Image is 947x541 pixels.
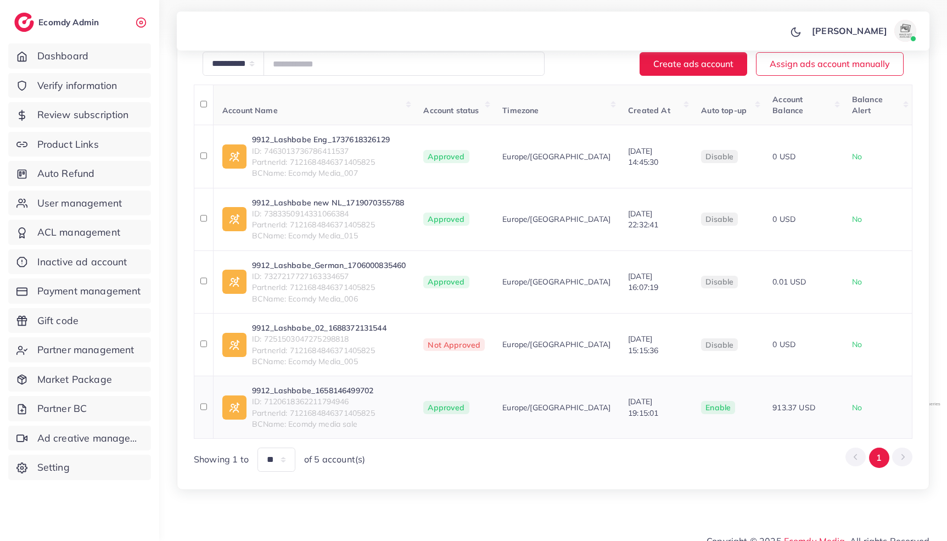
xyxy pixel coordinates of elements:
span: Partner BC [37,401,87,416]
h2: Ecomdy Admin [38,17,102,27]
span: PartnerId: 7121684846371405825 [252,345,386,356]
span: disable [705,152,733,161]
span: Account status [423,105,479,115]
a: Inactive ad account [8,249,151,275]
span: ID: 7251503047275298818 [252,333,386,344]
a: Payment management [8,278,151,304]
span: Europe/[GEOGRAPHIC_DATA] [502,402,610,413]
span: ID: 7463013736786411537 [252,146,390,157]
a: Review subscription [8,102,151,127]
span: No [852,403,862,412]
span: BCName: Ecomdy Media_015 [252,230,404,241]
span: No [852,214,862,224]
span: PartnerId: 7121684846371405825 [252,282,406,293]
span: disable [705,277,733,287]
span: Market Package [37,372,112,387]
span: Auto top-up [701,105,747,115]
a: Setting [8,455,151,480]
a: 9912_Lashbabe Eng_1737618326129 [252,134,390,145]
a: 9912_Lashbabe_German_1706000835460 [252,260,406,271]
span: Showing 1 to [194,453,249,466]
span: [DATE] 14:45:30 [628,146,658,167]
img: ic-ad-info.7fc67b75.svg [222,395,246,420]
span: BCName: Ecomdy Media_006 [252,293,406,304]
a: 9912_Lashbabe_1658146499702 [252,385,375,396]
span: [DATE] 15:15:36 [628,334,658,355]
span: Timezone [502,105,539,115]
span: [DATE] 16:07:19 [628,271,658,292]
span: Partner management [37,343,135,357]
span: ID: 7383350914331066384 [252,208,404,219]
a: Market Package [8,367,151,392]
span: PartnerId: 7121684846371405825 [252,408,375,419]
span: 0 USD [772,152,795,161]
span: Account Name [222,105,278,115]
span: Not Approved [423,338,485,352]
img: avatar [894,20,916,42]
span: Review subscription [37,108,129,122]
img: ic-ad-info.7fc67b75.svg [222,333,246,357]
span: Approved [423,276,469,289]
a: Product Links [8,132,151,157]
span: Product Links [37,137,99,152]
span: Europe/[GEOGRAPHIC_DATA] [502,151,610,162]
a: Dashboard [8,43,151,69]
span: ID: 7327217727163334657 [252,271,406,282]
p: [PERSON_NAME] [812,24,887,37]
a: Auto Refund [8,161,151,186]
span: Dashboard [37,49,88,63]
span: Payment management [37,284,141,298]
span: Approved [423,213,469,226]
a: 9912_Lashbabe new NL_1719070355788 [252,197,404,208]
span: Inactive ad account [37,255,127,269]
span: Europe/[GEOGRAPHIC_DATA] [502,214,610,225]
span: 0 USD [772,214,795,224]
span: [DATE] 22:32:41 [628,209,658,230]
img: ic-ad-info.7fc67b75.svg [222,270,246,294]
span: BCName: Ecomdy Media_007 [252,168,390,179]
span: Account Balance [772,94,803,115]
span: Setting [37,460,70,475]
button: Create ads account [640,52,747,76]
span: Verify information [37,79,117,93]
img: logo [14,13,34,32]
span: Created At [628,105,670,115]
span: BCName: Ecomdy media sale [252,419,375,430]
a: Gift code [8,308,151,333]
span: Approved [423,150,469,163]
span: PartnerId: 7121684846371405825 [252,219,404,230]
span: No [852,277,862,287]
span: Balance Alert [852,94,883,115]
span: Europe/[GEOGRAPHIC_DATA] [502,276,610,287]
a: User management [8,191,151,216]
span: No [852,339,862,349]
a: Ad creative management [8,426,151,451]
span: PartnerId: 7121684846371405825 [252,157,390,168]
span: Auto Refund [37,166,95,181]
a: ACL management [8,220,151,245]
button: Go to page 1 [869,448,889,468]
span: Ad creative management [37,431,143,445]
span: 0.01 USD [772,277,806,287]
a: Verify information [8,73,151,98]
span: [DATE] 19:15:01 [628,397,658,417]
a: 9912_Lashbabe_02_1688372131544 [252,322,386,333]
ul: Pagination [845,448,912,468]
span: enable [705,403,731,412]
img: ic-ad-info.7fc67b75.svg [222,207,246,231]
span: No [852,152,862,161]
a: [PERSON_NAME]avatar [806,20,921,42]
span: Europe/[GEOGRAPHIC_DATA] [502,339,610,350]
span: 0 USD [772,339,795,349]
a: Partner BC [8,396,151,421]
span: ID: 7120618362211794946 [252,396,375,407]
span: Approved [423,401,469,414]
a: Partner management [8,337,151,362]
span: BCName: Ecomdy Media_005 [252,356,386,367]
span: disable [705,340,733,350]
span: ACL management [37,225,120,239]
span: disable [705,214,733,224]
span: Gift code [37,314,79,328]
button: Assign ads account manually [756,52,904,76]
span: User management [37,196,122,210]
